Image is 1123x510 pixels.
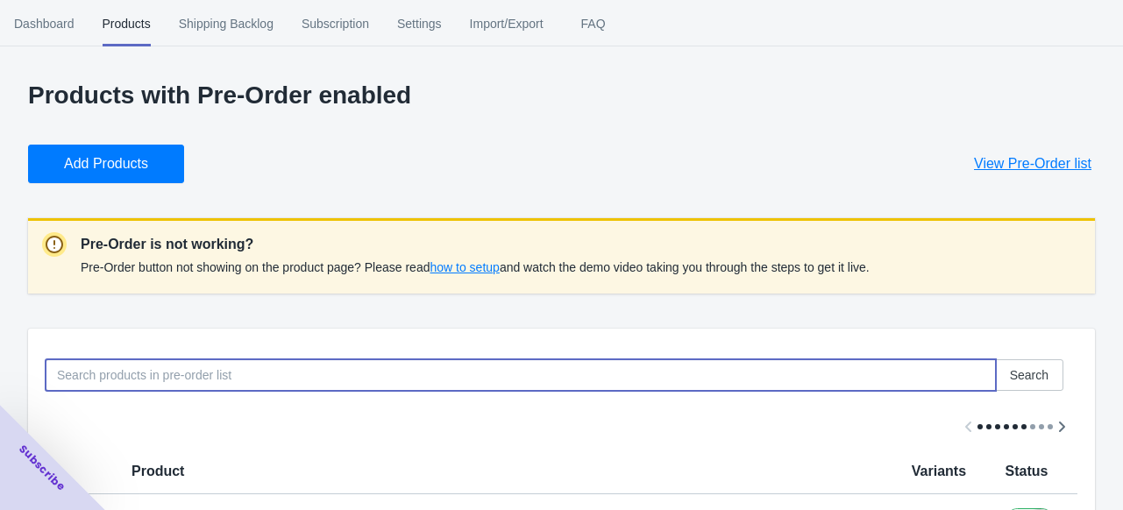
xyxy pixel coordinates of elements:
span: Pre-Order button not showing on the product page? Please read and watch the demo video taking you... [81,260,870,274]
p: Products with Pre-Order enabled [28,81,1095,110]
span: Product [131,464,184,478]
span: Search [1010,368,1048,382]
input: Search products in pre-order list [46,359,996,391]
span: Subscribe [16,442,68,494]
span: Add Products [64,155,148,173]
span: Settings [397,1,442,46]
span: Products [103,1,151,46]
span: View Pre-Order list [974,155,1091,173]
span: Variants [912,464,966,478]
button: Search [995,359,1063,391]
button: Scroll table right one column [1046,411,1077,443]
button: View Pre-Order list [953,145,1112,183]
span: Status [1006,464,1048,478]
span: Subscription [302,1,369,46]
span: FAQ [572,1,615,46]
span: Dashboard [14,1,75,46]
p: Pre-Order is not working? [81,234,870,255]
button: Add Products [28,145,184,183]
span: Import/Export [470,1,544,46]
span: how to setup [430,260,499,274]
span: Shipping Backlog [179,1,274,46]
